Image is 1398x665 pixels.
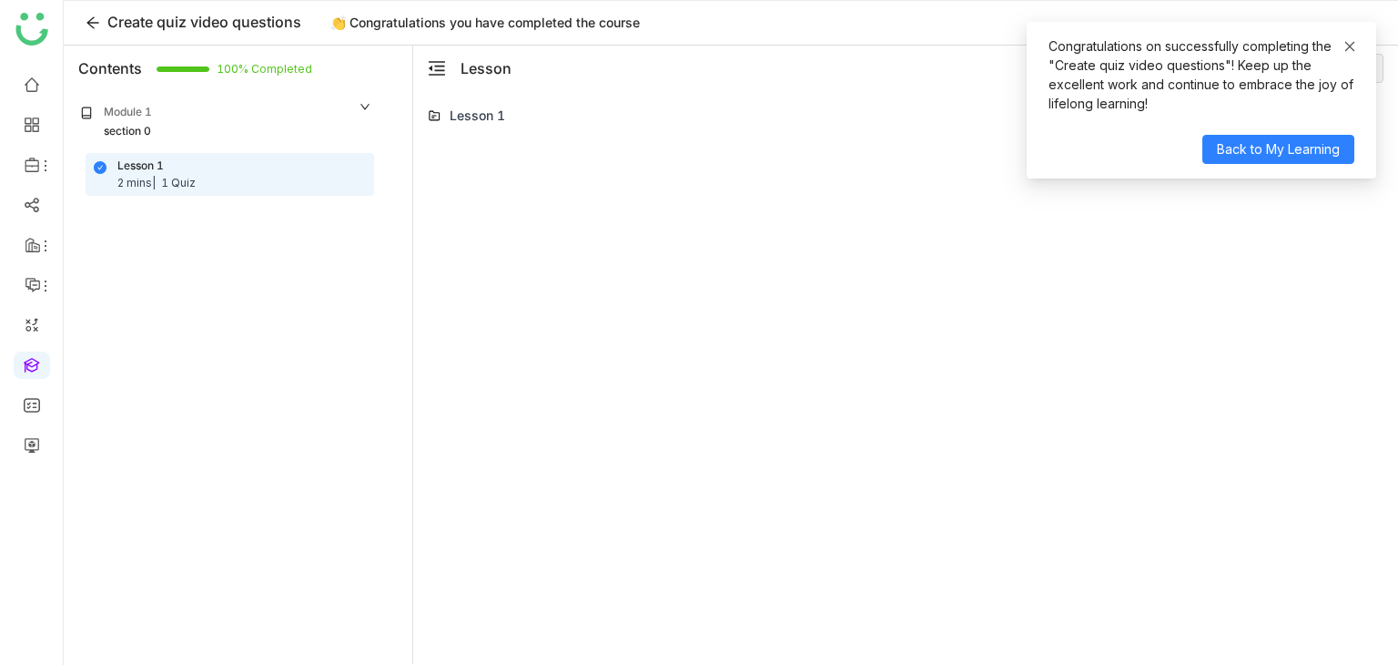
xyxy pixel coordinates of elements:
div: 👏 Congratulations you have completed the course [319,12,651,34]
span: Back to My Learning [1217,139,1340,159]
span: 100% Completed [217,64,238,75]
div: Lesson [461,57,512,79]
button: Back to My Learning [1202,135,1354,164]
button: menu-fold [428,59,446,78]
div: section 0 [104,123,151,140]
div: Module 1section 0 [67,91,385,153]
div: Lesson 1 [117,158,164,175]
span: | [152,176,156,189]
img: logo [15,13,48,46]
span: menu-fold [428,59,446,77]
div: Contents [78,57,142,79]
img: lms-folder.svg [428,109,441,122]
div: Congratulations on successfully completing the "Create quiz video questions"! Keep up the excelle... [1048,36,1354,113]
div: 1 Quiz [161,175,196,192]
span: Create quiz video questions [107,13,301,31]
div: 2 mins [117,175,156,192]
div: Module 1 [104,104,152,121]
div: Lesson 1 [450,106,505,125]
